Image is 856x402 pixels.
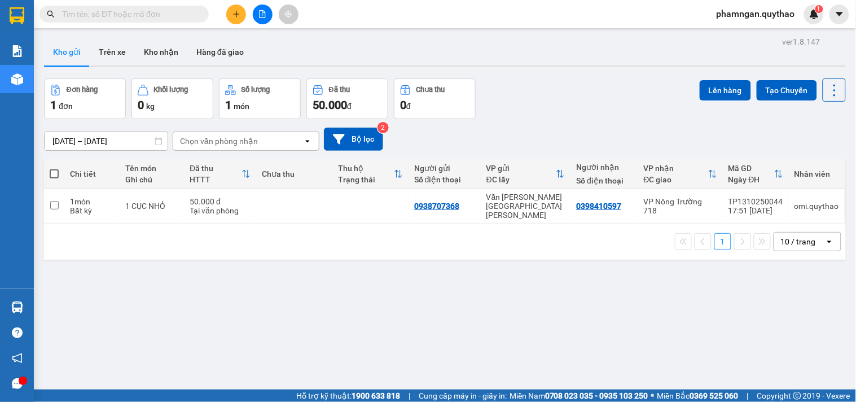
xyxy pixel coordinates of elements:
button: Bộ lọc [324,128,383,151]
div: 10 / trang [781,236,816,247]
span: 0 [138,98,144,112]
th: Toggle SortBy [184,159,256,189]
div: TP1310250044 [728,197,783,206]
div: VP Nông Trường 718 [644,197,717,215]
span: 0 [400,98,406,112]
div: VP gửi [486,164,556,173]
button: Khối lượng0kg [131,78,213,119]
span: aim [284,10,292,18]
div: Ghi chú [125,175,178,184]
span: 50.000 [313,98,347,112]
div: Khối lượng [154,86,188,94]
div: Văn [PERSON_NAME][GEOGRAPHIC_DATA][PERSON_NAME] [486,193,565,220]
button: file-add [253,5,273,24]
input: Tìm tên, số ĐT hoặc mã đơn [62,8,195,20]
div: Số lượng [242,86,270,94]
img: icon-new-feature [809,9,819,19]
span: món [234,102,249,111]
button: 1 [714,233,731,250]
div: Ngày ĐH [728,175,774,184]
span: search [47,10,55,18]
span: caret-down [835,9,845,19]
button: Kho gửi [44,38,90,65]
span: | [409,390,410,402]
button: Số lượng1món [219,78,301,119]
button: Đã thu50.000đ [306,78,388,119]
div: Số điện thoại [576,176,632,185]
div: 50.000 đ [190,197,251,206]
div: Chi tiết [70,169,114,178]
span: Miền Nam [510,390,648,402]
button: Đơn hàng1đơn [44,78,126,119]
span: copyright [793,392,801,400]
span: 1 [50,98,56,112]
strong: 0369 525 060 [690,391,739,400]
span: 1 [225,98,231,112]
div: 0398410597 [576,202,621,211]
div: Thu hộ [338,164,394,173]
span: đ [406,102,411,111]
sup: 1 [815,5,823,13]
div: Người gửi [414,164,475,173]
div: Trạng thái [338,175,394,184]
th: Toggle SortBy [638,159,723,189]
div: VP nhận [644,164,708,173]
div: ĐC giao [644,175,708,184]
div: Đơn hàng [67,86,98,94]
div: 1 món [70,197,114,206]
div: 1 CỤC NHỎ [125,202,178,211]
span: phamngan.quythao [708,7,804,21]
div: Người nhận [576,163,632,172]
button: Chưa thu0đ [394,78,476,119]
img: warehouse-icon [11,301,23,313]
div: ver 1.8.147 [783,36,820,48]
div: ĐC lấy [486,175,556,184]
div: Bất kỳ [70,206,114,215]
button: Tạo Chuyến [757,80,817,100]
span: question-circle [12,327,23,338]
span: đơn [59,102,73,111]
th: Toggle SortBy [723,159,789,189]
img: solution-icon [11,45,23,57]
strong: 0708 023 035 - 0935 103 250 [545,391,648,400]
div: 0938707368 [414,202,459,211]
span: file-add [258,10,266,18]
button: caret-down [829,5,849,24]
div: 17:51 [DATE] [728,206,783,215]
span: ⚪️ [651,394,655,398]
div: Tên món [125,164,178,173]
div: Đã thu [329,86,350,94]
strong: 1900 633 818 [352,391,400,400]
span: đ [347,102,352,111]
span: kg [146,102,155,111]
img: warehouse-icon [11,73,23,85]
svg: open [825,237,834,246]
button: Trên xe [90,38,135,65]
span: Cung cấp máy in - giấy in: [419,390,507,402]
button: Hàng đã giao [187,38,253,65]
span: Miền Bắc [657,390,739,402]
span: notification [12,353,23,364]
img: logo-vxr [10,7,24,24]
button: aim [279,5,298,24]
th: Toggle SortBy [332,159,409,189]
div: Chưa thu [416,86,445,94]
div: Chưa thu [262,169,327,178]
div: Tại văn phòng [190,206,251,215]
button: Kho nhận [135,38,187,65]
div: Số điện thoại [414,175,475,184]
span: 1 [817,5,821,13]
button: Lên hàng [700,80,751,100]
div: Nhân viên [794,169,839,178]
span: Hỗ trợ kỹ thuật: [296,390,400,402]
th: Toggle SortBy [481,159,571,189]
div: Đã thu [190,164,242,173]
button: plus [226,5,246,24]
span: plus [232,10,240,18]
div: HTTT [190,175,242,184]
div: Chọn văn phòng nhận [180,136,258,147]
div: Mã GD [728,164,774,173]
input: Select a date range. [45,132,168,150]
span: message [12,378,23,389]
div: omi.quythao [794,202,839,211]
